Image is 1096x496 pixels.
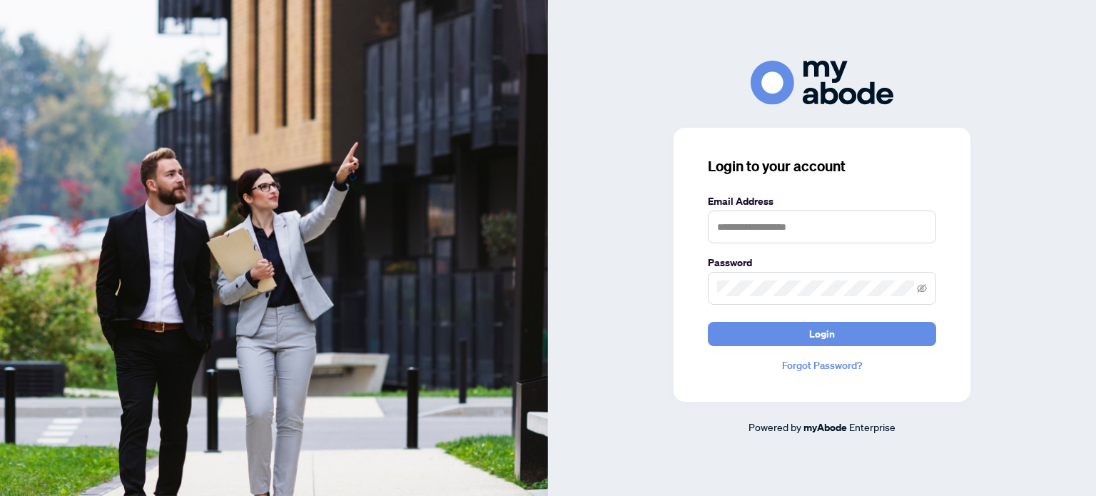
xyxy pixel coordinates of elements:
[803,420,847,435] a: myAbode
[708,193,936,209] label: Email Address
[708,255,936,270] label: Password
[708,358,936,373] a: Forgot Password?
[749,420,801,433] span: Powered by
[708,156,936,176] h3: Login to your account
[917,283,927,293] span: eye-invisible
[809,323,835,345] span: Login
[751,61,893,104] img: ma-logo
[849,420,895,433] span: Enterprise
[708,322,936,346] button: Login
